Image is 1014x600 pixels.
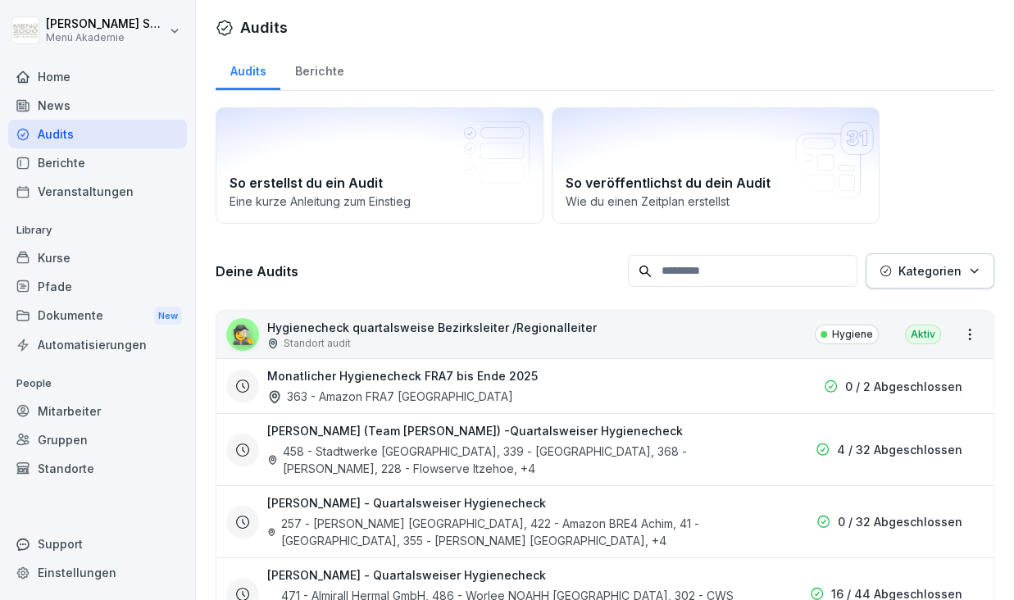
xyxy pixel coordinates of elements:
div: Dokumente [8,301,187,331]
button: Kategorien [866,253,994,289]
h3: [PERSON_NAME] - Quartalsweiser Hygienecheck [267,566,546,584]
a: Mitarbeiter [8,397,187,425]
a: Berichte [280,48,358,90]
div: 🕵️ [226,318,259,351]
a: Audits [8,120,187,148]
p: People [8,370,187,397]
h3: [PERSON_NAME] (Team [PERSON_NAME]) -Quartalsweiser Hygienecheck [267,422,683,439]
p: 0 / 32 Abgeschlossen [838,513,962,530]
h3: Monatlicher Hygienecheck FRA7 bis Ende 2025 [267,367,538,384]
a: Einstellungen [8,558,187,587]
a: News [8,91,187,120]
div: Aktiv [905,325,941,344]
p: 4 / 32 Abgeschlossen [837,441,962,458]
h1: Audits [240,16,288,39]
a: Pfade [8,272,187,301]
p: Kategorien [898,262,962,280]
a: So veröffentlichst du dein AuditWie du einen Zeitplan erstellst [552,107,880,224]
div: 363 - Amazon FRA7 [GEOGRAPHIC_DATA] [267,388,513,405]
a: Berichte [8,148,187,177]
a: DokumenteNew [8,301,187,331]
a: Gruppen [8,425,187,454]
a: Automatisierungen [8,330,187,359]
a: Home [8,62,187,91]
a: Veranstaltungen [8,177,187,206]
h3: Deine Audits [216,262,620,280]
a: So erstellst du ein AuditEine kurze Anleitung zum Einstieg [216,107,543,224]
div: 458 - Stadtwerke [GEOGRAPHIC_DATA], 339 - [GEOGRAPHIC_DATA], 368 - [PERSON_NAME], 228 - Flowserve... [267,443,757,477]
p: [PERSON_NAME] Schepers [46,17,166,31]
p: Standort audit [284,336,351,351]
h2: So erstellst du ein Audit [230,173,530,193]
h3: [PERSON_NAME] - Quartalsweiser Hygienecheck [267,494,546,511]
p: Menü Akademie [46,32,166,43]
p: 0 / 2 Abgeschlossen [845,378,962,395]
div: New [154,307,182,325]
p: Hygiene [832,327,873,342]
div: 257 - [PERSON_NAME] [GEOGRAPHIC_DATA], 422 - Amazon BRE4 Achim, 41 - [GEOGRAPHIC_DATA], 355 - [PE... [267,515,757,549]
p: Wie du einen Zeitplan erstellst [566,193,866,210]
p: Eine kurze Anleitung zum Einstieg [230,193,530,210]
a: Kurse [8,243,187,272]
div: Support [8,530,187,558]
a: Audits [216,48,280,90]
p: Library [8,217,187,243]
h2: So veröffentlichst du dein Audit [566,173,866,193]
a: Standorte [8,454,187,483]
p: Hygienecheck quartalsweise Bezirksleiter /Regionalleiter [267,319,597,336]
